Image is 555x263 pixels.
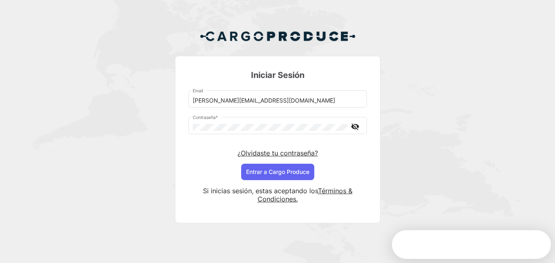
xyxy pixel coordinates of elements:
[193,97,362,104] input: Email
[241,164,314,180] button: Entrar a Cargo Produce
[258,187,352,203] a: Términos & Condiciones.
[237,149,318,157] a: ¿Olvidaste tu contraseña?
[527,235,547,255] iframe: Intercom live chat
[200,26,356,46] img: Cargo Produce Logo
[392,230,551,259] iframe: Intercom live chat discovery launcher
[189,69,367,81] h3: Iniciar Sesión
[350,121,360,132] mat-icon: visibility_off
[203,187,318,195] span: Si inicias sesión, estas aceptando los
